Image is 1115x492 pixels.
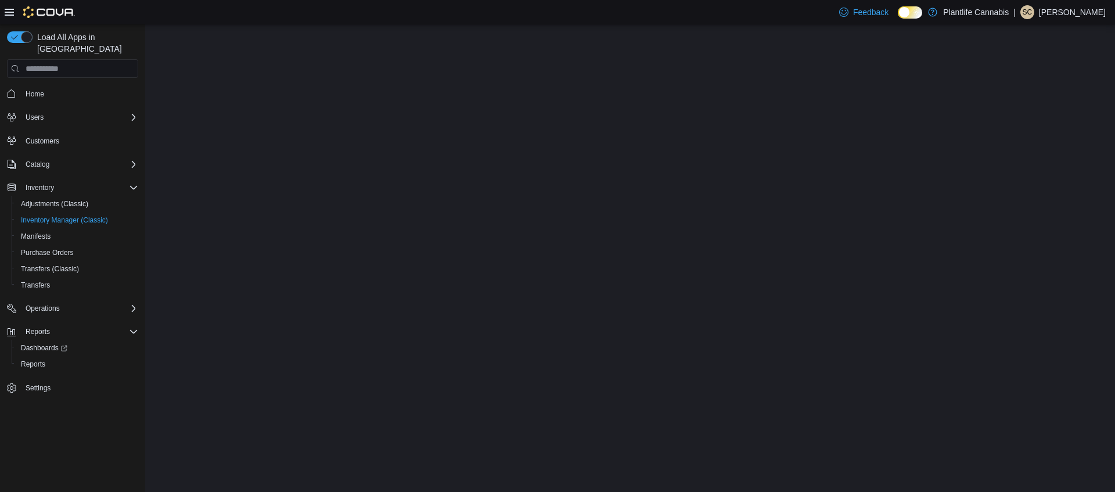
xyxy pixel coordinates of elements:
span: Catalog [21,157,138,171]
span: Reports [21,360,45,369]
button: Reports [2,324,143,340]
span: Catalog [26,160,49,169]
button: Inventory [2,179,143,196]
span: Reports [16,357,138,371]
button: Inventory [21,181,59,195]
span: Adjustments (Classic) [21,199,88,209]
button: Reports [21,325,55,339]
span: Dashboards [16,341,138,355]
button: Inventory Manager (Classic) [12,212,143,228]
span: Inventory [26,183,54,192]
span: Customers [21,134,138,148]
button: Catalog [2,156,143,173]
button: Adjustments (Classic) [12,196,143,212]
a: Purchase Orders [16,246,78,260]
button: Reports [12,356,143,372]
span: Home [26,89,44,99]
a: Manifests [16,229,55,243]
span: Inventory Manager (Classic) [21,216,108,225]
p: [PERSON_NAME] [1039,5,1106,19]
span: Operations [21,301,138,315]
div: Sydney Callaghan [1020,5,1034,19]
p: | [1013,5,1016,19]
span: Transfers (Classic) [21,264,79,274]
a: Feedback [835,1,893,24]
a: Transfers [16,278,55,292]
span: Reports [21,325,138,339]
button: Purchase Orders [12,245,143,261]
a: Adjustments (Classic) [16,197,93,211]
button: Users [21,110,48,124]
button: Catalog [21,157,54,171]
a: Reports [16,357,50,371]
a: Dashboards [16,341,72,355]
span: Users [21,110,138,124]
p: Plantlife Cannabis [943,5,1009,19]
span: Inventory Manager (Classic) [16,213,138,227]
span: Feedback [853,6,889,18]
a: Inventory Manager (Classic) [16,213,113,227]
a: Dashboards [12,340,143,356]
button: Operations [21,301,64,315]
span: Load All Apps in [GEOGRAPHIC_DATA] [33,31,138,55]
span: Users [26,113,44,122]
button: Transfers [12,277,143,293]
span: Transfers (Classic) [16,262,138,276]
img: Cova [23,6,75,18]
a: Settings [21,381,55,395]
span: Transfers [16,278,138,292]
span: Settings [21,380,138,395]
span: Home [21,86,138,100]
span: Settings [26,383,51,393]
span: Inventory [21,181,138,195]
a: Home [21,87,49,101]
span: Operations [26,304,60,313]
button: Customers [2,132,143,149]
span: Manifests [16,229,138,243]
span: Manifests [21,232,51,241]
span: Reports [26,327,50,336]
span: Adjustments (Classic) [16,197,138,211]
span: SC [1023,5,1033,19]
span: Customers [26,137,59,146]
button: Manifests [12,228,143,245]
span: Purchase Orders [21,248,74,257]
input: Dark Mode [898,6,922,19]
button: Home [2,85,143,102]
nav: Complex example [7,80,138,426]
a: Customers [21,134,64,148]
button: Users [2,109,143,125]
span: Dashboards [21,343,67,353]
a: Transfers (Classic) [16,262,84,276]
button: Operations [2,300,143,317]
span: Transfers [21,281,50,290]
button: Settings [2,379,143,396]
button: Transfers (Classic) [12,261,143,277]
span: Purchase Orders [16,246,138,260]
